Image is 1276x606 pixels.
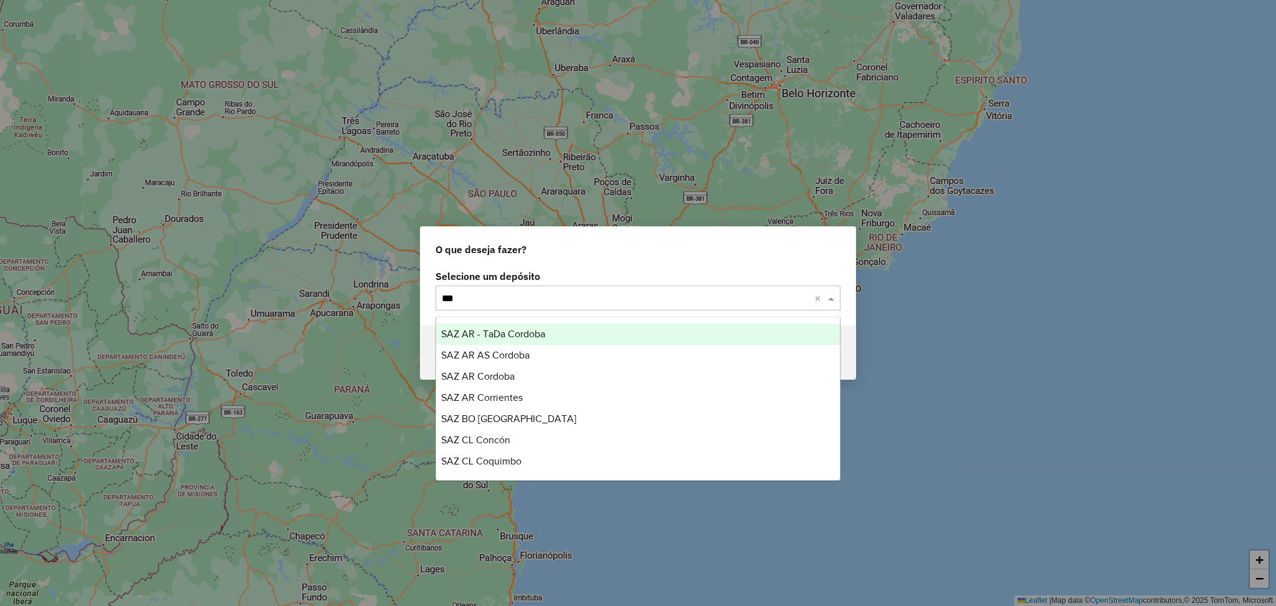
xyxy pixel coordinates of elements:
ng-dropdown-panel: Options list [436,317,840,481]
span: Clear all [814,291,825,305]
span: SAZ AR Corrientes [441,392,523,403]
span: SAZ AR - TaDa Cordoba [441,329,545,339]
span: SAZ AR AS Cordoba [441,350,530,360]
span: SAZ CL Coquimbo [441,456,521,466]
span: SAZ AR Cordoba [441,371,515,382]
label: Selecione um depósito [436,269,840,284]
span: SAZ BO [GEOGRAPHIC_DATA] [441,413,576,424]
span: SAZ CL Concón [441,435,510,445]
span: O que deseja fazer? [436,242,526,257]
